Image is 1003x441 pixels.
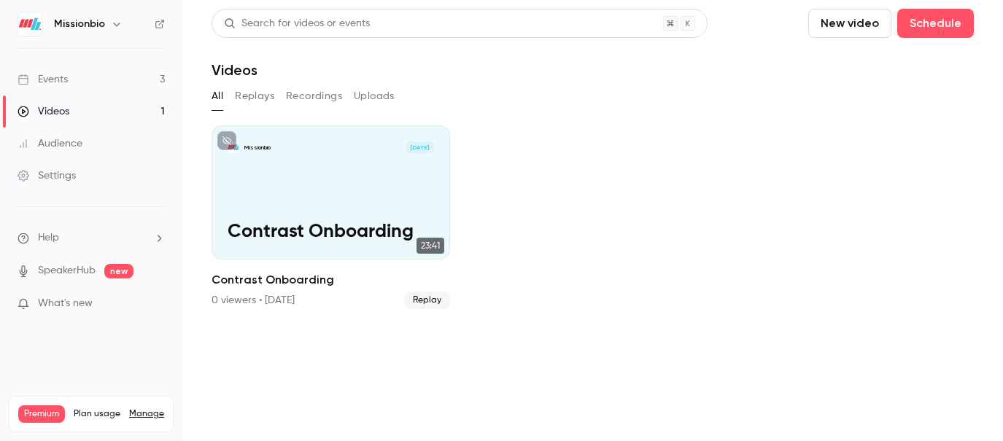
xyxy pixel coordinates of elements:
[129,408,164,420] a: Manage
[417,238,444,254] span: 23:41
[18,136,82,151] div: Audience
[212,9,974,432] section: Videos
[224,16,370,31] div: Search for videos or events
[18,405,65,423] span: Premium
[18,230,165,246] li: help-dropdown-opener
[74,408,120,420] span: Plan usage
[217,131,236,150] button: unpublished
[354,85,395,108] button: Uploads
[212,125,450,309] a: Contrast OnboardingMissionbio[DATE]Contrast Onboarding23:41Contrast Onboarding0 viewers • [DATE]R...
[406,141,434,153] span: [DATE]
[212,271,450,289] h2: Contrast Onboarding
[38,296,93,311] span: What's new
[808,9,891,38] button: New video
[18,12,42,36] img: Missionbio
[897,9,974,38] button: Schedule
[104,264,133,278] span: new
[18,104,69,119] div: Videos
[228,222,434,243] p: Contrast Onboarding
[286,85,342,108] button: Recordings
[212,293,295,308] div: 0 viewers • [DATE]
[38,263,96,278] a: SpeakerHub
[18,168,76,183] div: Settings
[212,61,257,79] h1: Videos
[235,85,274,108] button: Replays
[244,144,271,152] p: Missionbio
[18,72,68,87] div: Events
[404,292,450,309] span: Replay
[212,125,974,309] ul: Videos
[212,125,450,309] li: Contrast Onboarding
[38,230,59,246] span: Help
[54,17,105,31] h6: Missionbio
[212,85,223,108] button: All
